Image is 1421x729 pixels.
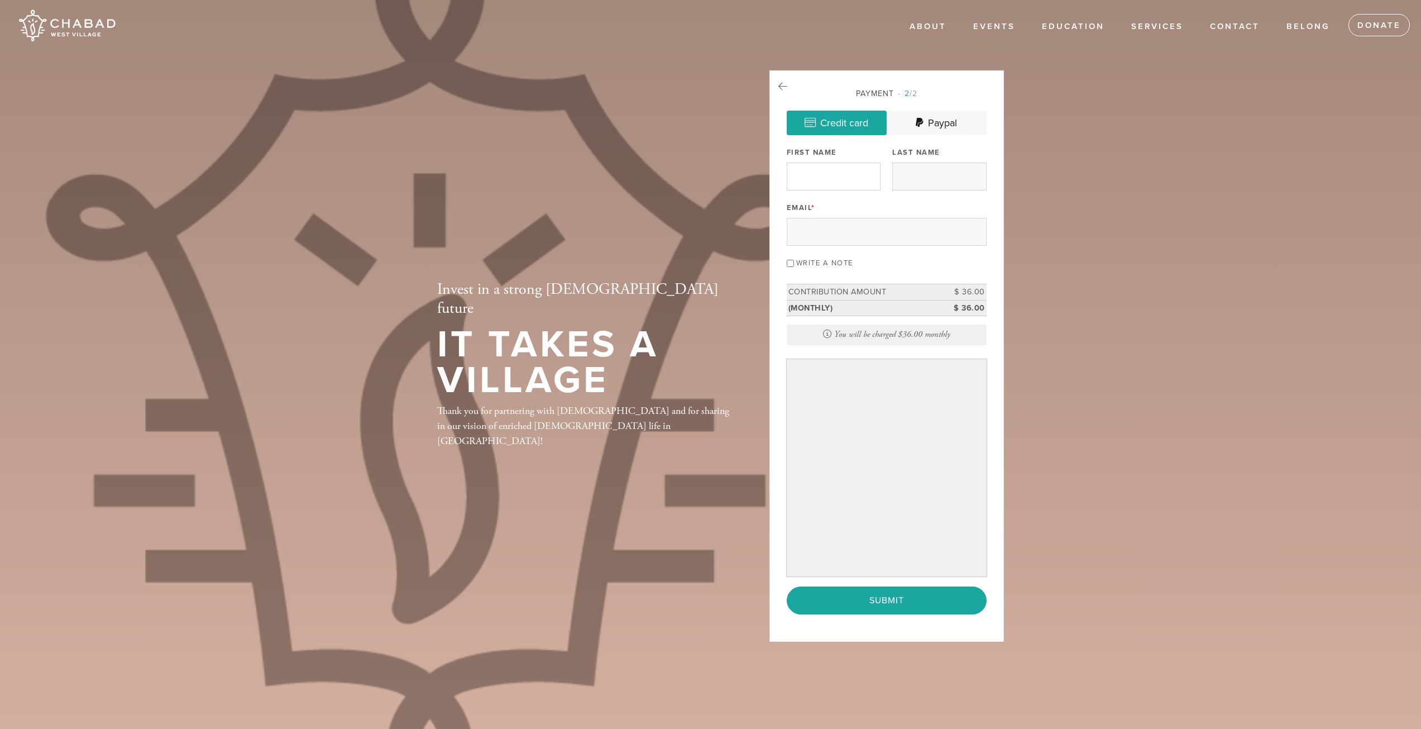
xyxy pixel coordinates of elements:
[796,259,853,268] label: Write a note
[936,300,987,316] td: $ 36.00
[437,403,733,449] div: Thank you for partnering with [DEMOGRAPHIC_DATA] and for sharing in our vision of enriched [DEMOG...
[1348,14,1410,36] a: Donate
[887,111,987,135] a: Paypal
[898,89,917,98] span: /2
[787,203,815,213] label: Email
[787,284,936,300] td: Contribution Amount
[437,327,733,399] h1: It Takes a Village
[901,16,955,37] a: About
[787,111,887,135] a: Credit card
[787,88,987,99] div: Payment
[787,325,987,345] div: You will be charged $36.00 monthly
[811,203,815,212] span: This field is required.
[1034,16,1113,37] a: EDUCATION
[892,147,940,158] label: Last Name
[789,361,984,574] iframe: Secure payment input frame
[787,147,837,158] label: First Name
[1202,16,1268,37] a: Contact
[1123,16,1192,37] a: Services
[787,300,936,316] td: (monthly)
[17,6,117,46] img: Chabad%20West%20Village.png
[905,89,910,98] span: 2
[965,16,1023,37] a: Events
[787,587,987,614] input: Submit
[437,280,733,318] h2: Invest in a strong [DEMOGRAPHIC_DATA] future
[936,284,987,300] td: $ 36.00
[1278,16,1338,37] a: Belong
